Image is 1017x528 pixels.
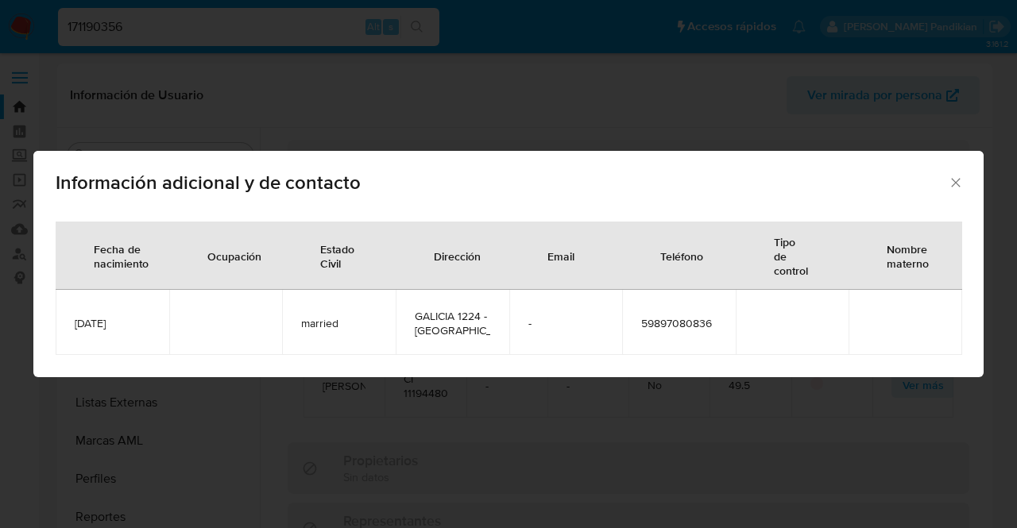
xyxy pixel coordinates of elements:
div: Fecha de nacimiento [75,229,168,282]
div: Nombre materno [868,229,948,282]
div: Email [528,237,594,275]
div: Ocupación [188,237,280,275]
span: GALICIA 1224 - [GEOGRAPHIC_DATA] [415,309,490,337]
div: Tipo de control [755,222,830,289]
span: Información adicional y de contacto [56,173,948,192]
span: married [301,316,377,330]
span: - [528,316,604,330]
button: Cerrar [948,175,962,189]
span: [DATE] [75,316,150,330]
div: Teléfono [641,237,722,275]
div: Dirección [415,237,500,275]
span: 59897080836 [641,316,717,330]
div: Estado Civil [301,229,377,282]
